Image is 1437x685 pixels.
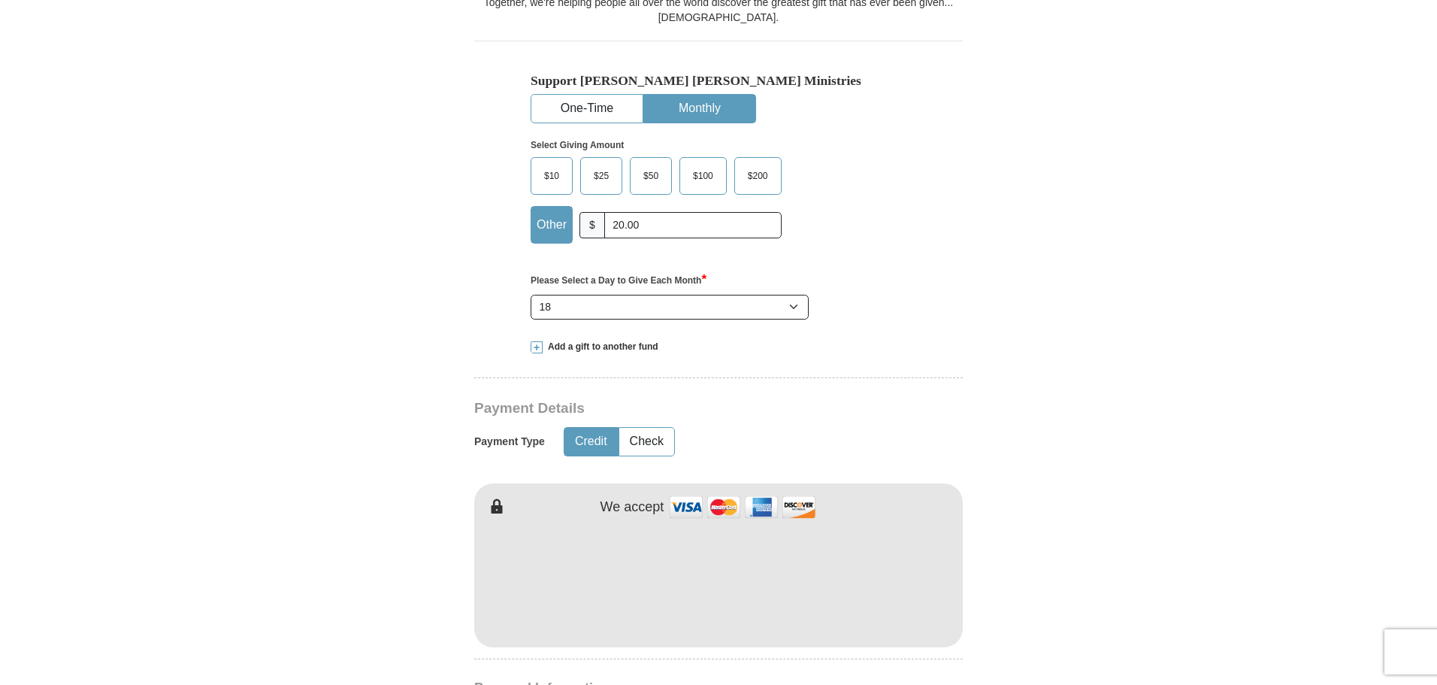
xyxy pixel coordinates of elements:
h3: Payment Details [474,400,858,417]
label: Other [531,207,572,243]
strong: Please Select a Day to Give Each Month [531,275,706,286]
h4: We accept [601,499,664,516]
button: One-Time [531,95,643,123]
span: $200 [740,165,776,187]
button: Check [619,428,674,456]
h5: Support [PERSON_NAME] [PERSON_NAME] Ministries [531,73,906,89]
span: $10 [537,165,567,187]
button: Credit [564,428,618,456]
h5: Payment Type [474,435,545,448]
strong: Select Giving Amount [531,140,624,150]
input: Other Amount [604,212,782,238]
span: $100 [685,165,721,187]
button: Monthly [644,95,755,123]
span: $ [579,212,605,238]
span: $25 [586,165,616,187]
span: $50 [636,165,666,187]
img: credit cards accepted [667,491,818,523]
span: Add a gift to another fund [543,341,658,353]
